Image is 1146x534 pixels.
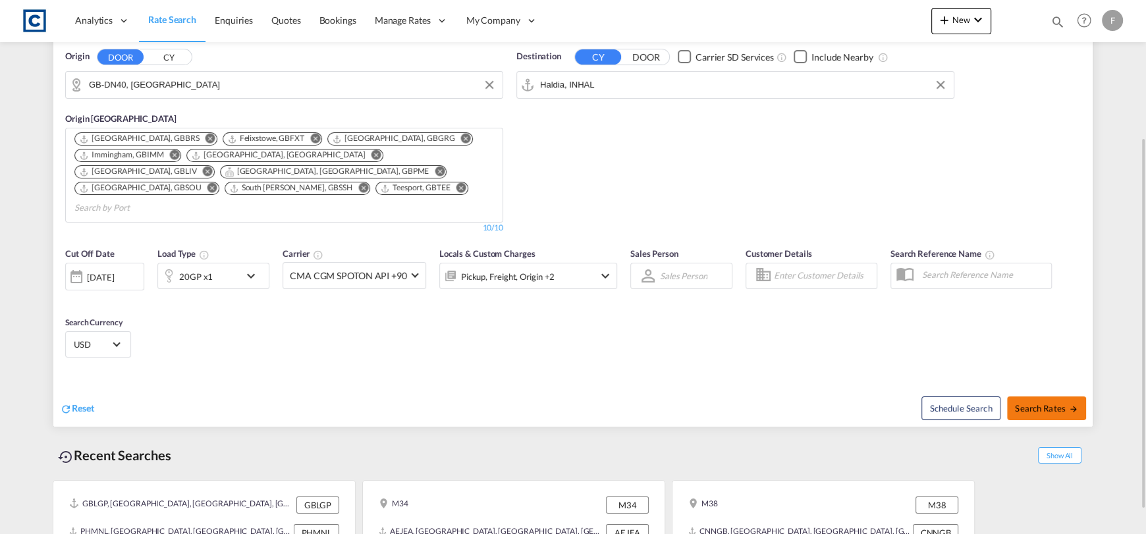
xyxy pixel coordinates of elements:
[227,133,307,144] div: Press delete to remove this chip.
[75,14,113,27] span: Analytics
[179,267,213,286] div: 20GP x1
[811,51,873,64] div: Include Nearby
[452,133,472,146] button: Remove
[157,263,269,289] div: 20GP x1icon-chevron-down
[375,14,431,27] span: Manage Rates
[575,49,621,65] button: CY
[79,166,200,177] div: Press delete to remove this chip.
[79,149,166,161] div: Press delete to remove this chip.
[516,50,561,63] span: Destination
[774,266,873,286] input: Enter Customer Details
[197,133,217,146] button: Remove
[65,263,144,290] div: [DATE]
[746,248,812,259] span: Customer Details
[517,72,954,98] md-input-container: Haldia, INHAL
[60,403,72,415] md-icon: icon-refresh
[606,496,649,514] div: M34
[146,49,192,65] button: CY
[921,396,1000,420] button: Note: By default Schedule search will only considerorigin ports, destination ports and cut off da...
[363,149,383,163] button: Remove
[225,166,429,177] div: Portsmouth, HAM, GBPME
[229,182,352,194] div: South Shields, GBSSH
[79,133,202,144] div: Press delete to remove this chip.
[597,268,613,284] md-icon: icon-chevron-down
[466,14,520,27] span: My Company
[148,14,196,25] span: Rate Search
[688,496,718,514] div: M38
[379,496,408,514] div: M34
[931,75,950,95] button: Clear Input
[87,271,114,283] div: [DATE]
[74,338,111,350] span: USD
[89,75,496,95] input: Search by Door
[227,133,304,144] div: Felixstowe, GBFXT
[426,166,446,179] button: Remove
[1038,447,1081,464] span: Show All
[1073,9,1095,32] span: Help
[915,496,958,514] div: M38
[79,182,202,194] div: Southampton, GBSOU
[319,14,356,26] span: Bookings
[191,149,368,161] div: Press delete to remove this chip.
[225,166,432,177] div: Press delete to remove this chip.
[79,133,200,144] div: Bristol, GBBRS
[448,182,468,196] button: Remove
[65,248,115,259] span: Cut Off Date
[65,317,123,327] span: Search Currency
[890,248,995,259] span: Search Reference Name
[696,51,774,64] div: Carrier SD Services
[72,402,94,414] span: Reset
[439,263,617,289] div: Pickup Freight Origin Origin Custom Factory Stuffingicon-chevron-down
[479,75,499,95] button: Clear Input
[461,267,555,286] div: Pickup Freight Origin Origin Custom Factory Stuffing
[161,149,180,163] button: Remove
[1015,403,1078,414] span: Search Rates
[65,50,89,63] span: Origin
[794,50,873,64] md-checkbox: Checkbox No Ink
[79,182,204,194] div: Press delete to remove this chip.
[1069,404,1078,414] md-icon: icon-arrow-right
[296,496,339,514] div: GBLGP
[380,182,450,194] div: Teesport, GBTEE
[332,133,455,144] div: Grangemouth, GBGRG
[1050,14,1065,29] md-icon: icon-magnify
[283,248,323,259] span: Carrier
[313,250,323,260] md-icon: The selected Trucker/Carrierwill be displayed in the rate results If the rates are from another f...
[215,14,253,26] span: Enquiries
[302,133,321,146] button: Remove
[271,14,300,26] span: Quotes
[66,72,503,98] md-input-container: GB-DN40, North Lincolnshire
[243,268,265,284] md-icon: icon-chevron-down
[65,288,75,306] md-datepicker: Select
[290,269,407,282] span: CMA CGM SPOTON API +90
[439,248,535,259] span: Locals & Custom Charges
[194,166,214,179] button: Remove
[540,75,947,95] input: Search by Port
[191,149,365,161] div: London Gateway Port, GBLGP
[380,182,453,194] div: Press delete to remove this chip.
[1007,396,1086,420] button: Search Ratesicon-arrow-right
[482,223,503,234] div: 10/10
[157,248,209,259] span: Load Type
[199,250,209,260] md-icon: icon-information-outline
[970,12,986,28] md-icon: icon-chevron-down
[678,50,774,64] md-checkbox: Checkbox No Ink
[937,14,986,25] span: New
[72,128,496,219] md-chips-wrap: Chips container. Use arrow keys to select chips.
[332,133,458,144] div: Press delete to remove this chip.
[931,8,991,34] button: icon-plus 400-fgNewicon-chevron-down
[79,166,197,177] div: Liverpool, GBLIV
[350,182,369,196] button: Remove
[623,49,669,65] button: DOOR
[985,250,995,260] md-icon: Your search will be saved by the below given name
[630,248,678,259] span: Sales Person
[777,52,787,63] md-icon: Unchecked: Search for CY (Container Yard) services for all selected carriers.Checked : Search for...
[1102,10,1123,31] div: F
[659,266,709,285] md-select: Sales Person
[74,198,200,219] input: Chips input.
[97,49,144,65] button: DOOR
[937,12,952,28] md-icon: icon-plus 400-fg
[915,265,1051,284] input: Search Reference Name
[1073,9,1102,33] div: Help
[1050,14,1065,34] div: icon-magnify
